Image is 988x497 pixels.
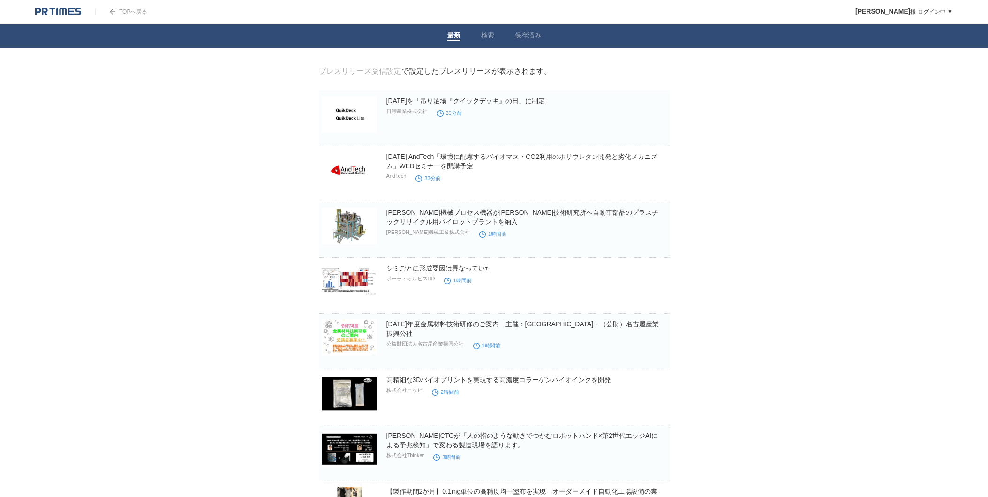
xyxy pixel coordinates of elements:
p: 日綜産業株式会社 [386,108,428,115]
img: 高精細な3Dバイオプリントを実現する高濃度コラーゲンバイオインクを開発 [322,375,377,412]
a: 保存済み [515,31,541,41]
p: [PERSON_NAME]機械工業株式会社 [386,229,470,236]
a: [DATE]年度金属材料技術研修のご案内 主催：[GEOGRAPHIC_DATA]・（公財）名古屋産業振興公社 [386,320,659,337]
a: 検索 [481,31,494,41]
a: TOPへ戻る [95,8,147,15]
time: 30分前 [437,110,462,116]
time: 1時間前 [473,343,500,348]
div: で設定したプレスリリースが表示されます。 [319,67,551,76]
time: 2時間前 [432,389,459,395]
a: シミごとに形成要因は異なっていた [386,264,491,272]
a: [PERSON_NAME]様 ログイン中 ▼ [855,8,953,15]
p: AndTech [386,173,407,179]
time: 1時間前 [479,231,506,237]
img: logo.png [35,7,81,16]
span: [PERSON_NAME] [855,8,910,15]
a: 最新 [447,31,460,41]
a: [PERSON_NAME]機械プロセス機器が[PERSON_NAME]技術研究所へ自動車部品のプラスチックリサイクル用パイロットプラントを納入 [386,209,658,226]
p: 株式会社Thinker [386,452,424,459]
time: 3時間前 [433,454,460,460]
img: 令和７年度金属材料技術研修のご案内 主催：名古屋市・（公財）名古屋産業振興公社 [322,319,377,356]
img: シミごとに形成要因は異なっていた [322,264,377,300]
a: プレスリリース受信設定 [319,67,401,75]
a: 高精細な3Dバイオプリントを実現する高濃度コラーゲンバイオインクを開発 [386,376,611,384]
time: 1時間前 [444,278,471,283]
time: 33分前 [415,175,440,181]
p: ポーラ・オルビスHD [386,275,435,282]
a: [DATE]を「吊り足場『クイックデッキ』の日」に制定 [386,97,545,105]
p: 株式会社ニッピ [386,387,422,394]
a: [DATE] AndTech「環境に配慮するバイオマス・CO2利用のポリウレタン開発と劣化メカニズム」WEBセミナーを開講予定 [386,153,657,170]
img: 中野CTOが「人の指のような動きでつかむロボットハンド×第2世代エッジAIによる予兆検知」で変わる製造現場を語ります。 [322,431,377,467]
img: 10月29日(水) AndTech「環境に配慮するバイオマス・CO2利用のポリウレタン開発と劣化メカニズム」WEBセミナーを開講予定 [322,152,377,188]
img: 9月19日を「吊り足場『クイックデッキ』の日」に制定 [322,96,377,133]
img: 住友重機械プロセス機器が本田技術研究所へ自動車部品のプラスチックリサイクル用パイロットプラントを納入 [322,208,377,244]
img: arrow.png [110,9,115,15]
a: [PERSON_NAME]CTOが「人の指のような動きでつかむロボットハンド×第2世代エッジAIによる予兆検知」で変わる製造現場を語ります。 [386,432,658,449]
p: 公益財団法人名古屋産業振興公社 [386,340,464,347]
